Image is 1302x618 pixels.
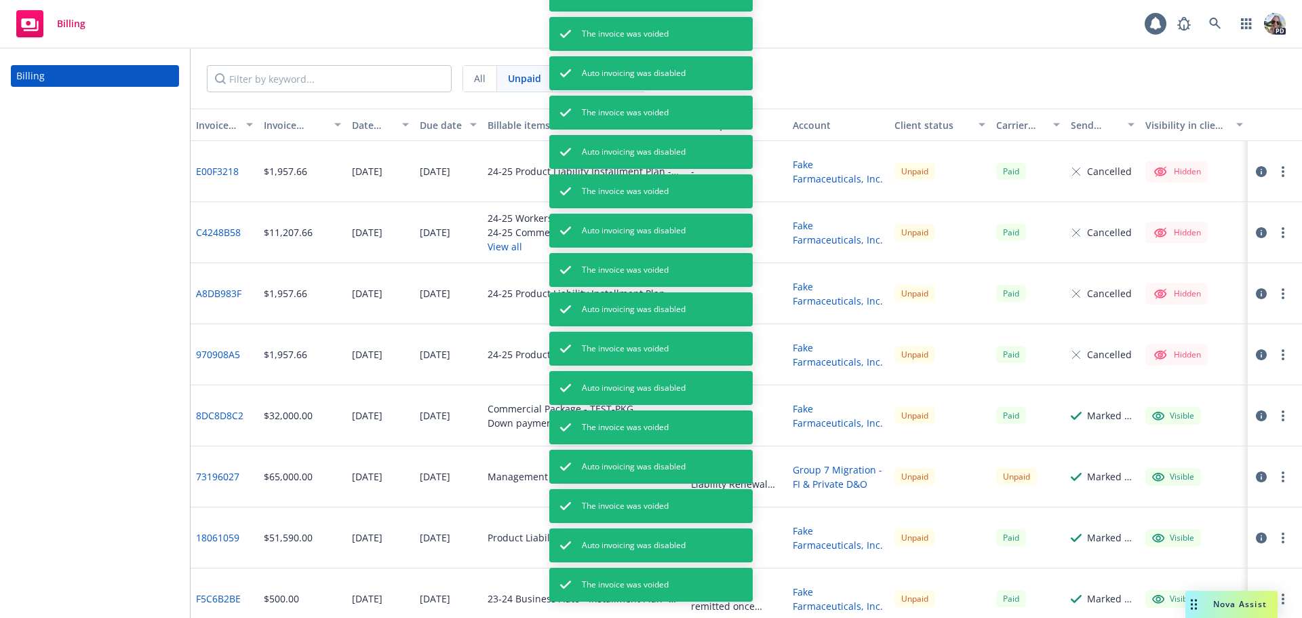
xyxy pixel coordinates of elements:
div: Client status [894,118,970,132]
img: photo [1264,13,1286,35]
a: Fake Farmaceuticals, Inc. [793,402,884,430]
div: Down payment [488,416,633,430]
div: Invoice ID [196,118,238,132]
div: Management Liability - [PERSON_NAME]'s Test Policy - 0313-3010 [488,469,680,484]
div: [DATE] [352,592,382,606]
a: E00F3218 [196,164,239,178]
div: Carrier status [996,118,1045,132]
span: The invoice was voided [582,185,669,197]
a: Switch app [1233,10,1260,37]
button: View all [488,239,680,254]
div: Marked as sent [1087,530,1135,545]
span: The invoice was voided [582,579,669,591]
div: Billable items [488,118,680,132]
div: $1,957.66 [264,347,307,362]
span: Auto invoicing was disabled [582,225,686,237]
a: 18061059 [196,530,239,545]
a: Report a Bug [1170,10,1198,37]
div: [DATE] [420,347,450,362]
div: $11,207.66 [264,225,313,239]
button: Date issued [347,109,414,141]
a: Billing [11,65,179,87]
span: Auto invoicing was disabled [582,146,686,158]
div: Invoice amount [264,118,326,132]
span: The invoice was voided [582,28,669,40]
span: Unpaid [508,71,541,85]
div: Hidden [1152,225,1201,241]
div: Visible [1152,532,1194,544]
div: Unpaid [894,590,935,607]
div: Paid [996,346,1026,363]
span: The invoice was voided [582,107,669,119]
div: $500.00 [264,592,299,606]
div: 24-25 Product Liability Installment Plan - 111111 - Installment 6 [488,347,680,362]
div: Paid [996,590,1026,607]
span: Auto invoicing was disabled [582,303,686,315]
a: A8DB983F [196,286,241,301]
span: The invoice was voided [582,343,669,355]
span: Billing [57,18,85,29]
a: Billing [11,5,91,43]
div: Product Liability - TEST-Prod [488,530,616,545]
div: Unpaid [894,468,935,485]
div: $65,000.00 [264,469,313,484]
span: All [474,71,486,85]
div: [DATE] [352,225,382,239]
div: $1,957.66 [264,164,307,178]
a: Fake Farmaceuticals, Inc. [793,524,884,552]
div: Commercial Package - TEST-PKG [488,402,633,416]
span: Auto invoicing was disabled [582,461,686,473]
a: Fake Farmaceuticals, Inc. [793,341,884,369]
span: Paid [996,163,1026,180]
button: Send result [1065,109,1140,141]
button: Account [787,109,889,141]
span: Auto invoicing was disabled [582,382,686,394]
div: $32,000.00 [264,408,313,423]
div: Unpaid [996,468,1037,485]
div: [DATE] [352,469,382,484]
div: Cancelled [1087,286,1132,301]
button: Billable items [482,109,686,141]
div: Paid [996,407,1026,424]
div: Visible [1152,593,1194,605]
a: F5C6B2BE [196,592,241,606]
input: Filter by keyword... [207,65,452,92]
div: [DATE] [352,286,382,301]
a: 8DC8D8C2 [196,408,243,423]
div: [DATE] [420,286,450,301]
div: [DATE] [420,469,450,484]
a: 73196027 [196,469,239,484]
div: [DATE] [352,530,382,545]
a: Fake Farmaceuticals, Inc. [793,157,884,186]
a: Fake Farmaceuticals, Inc. [793,218,884,247]
div: Unpaid [894,407,935,424]
div: [DATE] [420,592,450,606]
div: [DATE] [352,347,382,362]
div: Cancelled [1087,347,1132,362]
div: Unpaid [894,346,935,363]
a: Fake Farmaceuticals, Inc. [793,585,884,613]
span: The invoice was voided [582,421,669,433]
div: 24-25 Workers Compensation Installment Plan - 123456 - Installment 1 [488,211,680,225]
div: Due date [420,118,462,132]
div: Paid [996,529,1026,546]
div: 24-25 Commercial Package Installment Plan - 654321 - Installment 1 [488,225,680,239]
div: 24-25 Product Liability Installment Plan - 111111 - Installment 7 [488,286,680,301]
span: Auto invoicing was disabled [582,67,686,79]
div: Paid [996,285,1026,302]
div: [DATE] [352,408,382,423]
div: $1,957.66 [264,286,307,301]
div: Cancelled [1087,164,1132,178]
button: Due date [414,109,482,141]
div: Hidden [1152,286,1201,302]
div: Paid [996,224,1026,241]
div: Unpaid [894,529,935,546]
span: Auto invoicing was disabled [582,539,686,552]
span: The invoice was voided [582,500,669,512]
